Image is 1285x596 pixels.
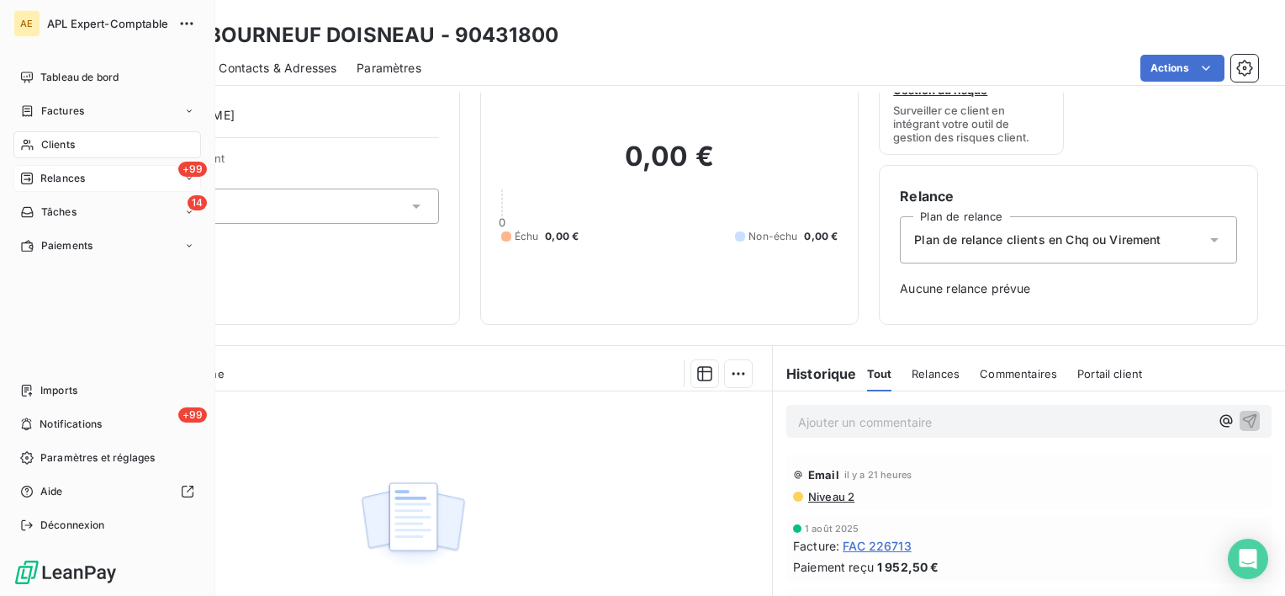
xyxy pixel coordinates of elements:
[806,490,854,503] span: Niveau 2
[41,238,93,253] span: Paiements
[804,229,838,244] span: 0,00 €
[900,186,1237,206] h6: Relance
[40,171,85,186] span: Relances
[40,450,155,466] span: Paramètres et réglages
[41,104,84,119] span: Factures
[357,60,421,77] span: Paramètres
[793,537,839,555] span: Facture :
[893,104,1049,144] span: Surveiller ce client en intégrant votre outil de gestion des risques client.
[515,229,539,244] span: Échu
[843,537,912,555] span: FAC 226713
[13,10,40,37] div: AE
[499,216,505,229] span: 0
[501,140,838,190] h2: 0,00 €
[980,367,1057,380] span: Commentaires
[748,229,797,244] span: Non-échu
[773,364,857,384] h6: Historique
[40,518,105,533] span: Déconnexion
[1077,367,1142,380] span: Portail client
[867,367,892,380] span: Tout
[808,468,839,482] span: Email
[793,558,874,576] span: Paiement reçu
[148,20,558,51] h3: SARL BOURNEUF DOISNEAU - 90431800
[40,484,63,499] span: Aide
[914,231,1161,248] span: Plan de relance clients en Chq ou Virement
[545,229,579,244] span: 0,00 €
[219,60,336,77] span: Contacts & Adresses
[40,383,77,398] span: Imports
[13,478,201,505] a: Aide
[13,559,118,586] img: Logo LeanPay
[359,473,467,577] img: Empty state
[178,407,207,423] span: +99
[1228,539,1268,579] div: Open Intercom Messenger
[912,367,960,380] span: Relances
[1140,55,1224,82] button: Actions
[188,195,207,210] span: 14
[135,152,439,175] span: Propriétés Client
[900,280,1237,297] span: Aucune relance prévue
[877,558,939,576] span: 1 952,50 €
[40,70,119,85] span: Tableau de bord
[879,39,1063,155] button: Gestion du risqueSurveiller ce client en intégrant votre outil de gestion des risques client.
[41,137,75,152] span: Clients
[805,524,859,534] span: 1 août 2025
[41,205,77,220] span: Tâches
[47,17,168,30] span: APL Expert-Comptable
[844,470,912,480] span: il y a 21 heures
[178,162,207,177] span: +99
[40,417,102,432] span: Notifications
